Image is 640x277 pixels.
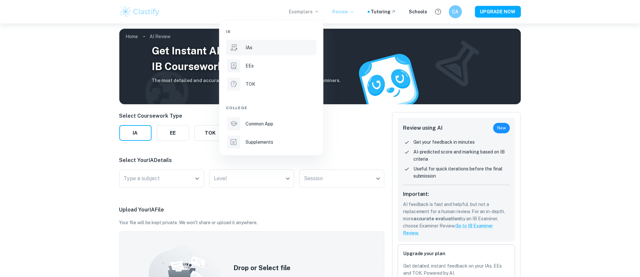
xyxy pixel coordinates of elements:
[226,58,317,74] a: EEs
[246,138,273,146] p: Supplements
[226,40,317,55] a: IAs
[226,105,248,111] span: College
[246,44,252,51] p: IAs
[226,116,317,132] a: Common App
[226,76,317,92] a: TOK
[246,120,273,127] p: Common App
[246,62,254,69] p: EEs
[226,134,317,150] a: Supplements
[226,29,231,35] span: IB
[246,80,255,88] p: TOK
